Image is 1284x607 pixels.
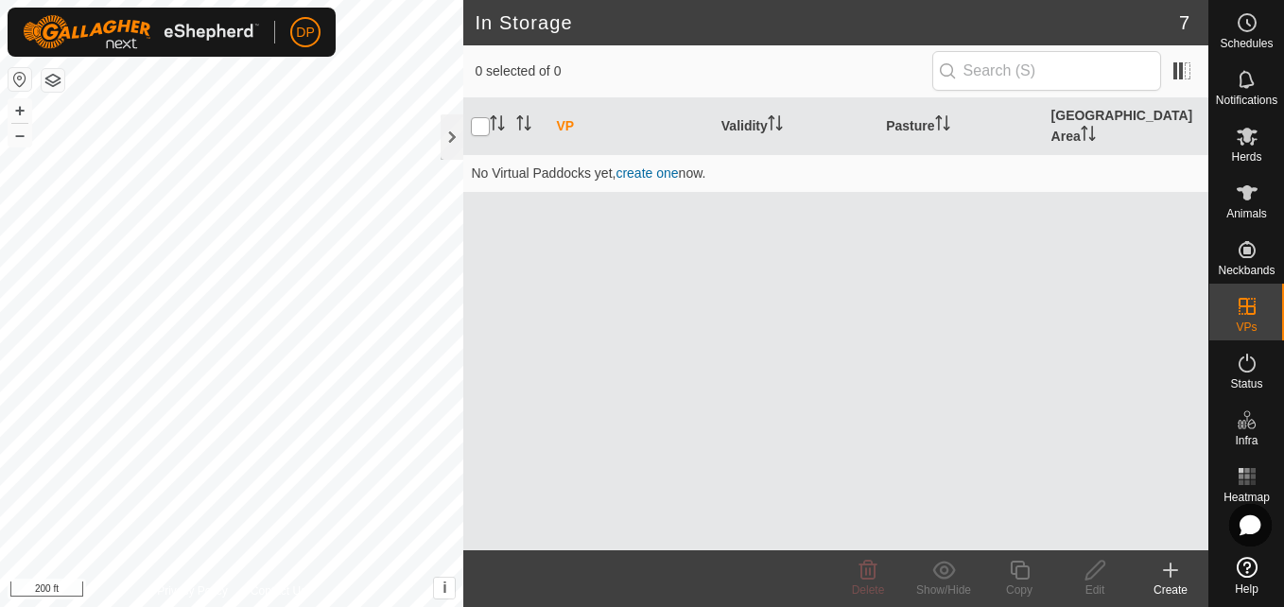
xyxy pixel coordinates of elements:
a: Privacy Policy [157,582,228,599]
button: Reset Map [9,68,31,91]
div: Show/Hide [906,581,981,598]
button: Map Layers [42,69,64,92]
span: Herds [1231,151,1261,163]
span: i [442,580,446,596]
span: Infra [1235,435,1258,446]
p-sorticon: Activate to sort [935,118,950,133]
img: Gallagher Logo [23,15,259,49]
span: Help [1235,583,1258,595]
span: 7 [1179,9,1189,37]
th: Pasture [878,98,1043,155]
th: Validity [714,98,878,155]
div: Create [1133,581,1208,598]
div: Copy [981,581,1057,598]
span: Neckbands [1218,265,1275,276]
span: 0 selected of 0 [475,61,931,81]
button: i [434,578,455,598]
a: create one [616,165,678,181]
span: Status [1230,378,1262,390]
a: Contact Us [251,582,306,599]
span: Schedules [1220,38,1273,49]
span: VPs [1236,321,1257,333]
h2: In Storage [475,11,1179,34]
a: Help [1209,549,1284,602]
div: Edit [1057,581,1133,598]
button: – [9,124,31,147]
p-sorticon: Activate to sort [516,118,531,133]
span: DP [296,23,314,43]
button: + [9,99,31,122]
th: [GEOGRAPHIC_DATA] Area [1044,98,1208,155]
span: Notifications [1216,95,1277,106]
span: Heatmap [1223,492,1270,503]
span: Delete [852,583,885,597]
p-sorticon: Activate to sort [490,118,505,133]
p-sorticon: Activate to sort [1081,129,1096,144]
p-sorticon: Activate to sort [768,118,783,133]
td: No Virtual Paddocks yet, now. [463,154,1208,192]
th: VP [548,98,713,155]
input: Search (S) [932,51,1161,91]
span: Animals [1226,208,1267,219]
